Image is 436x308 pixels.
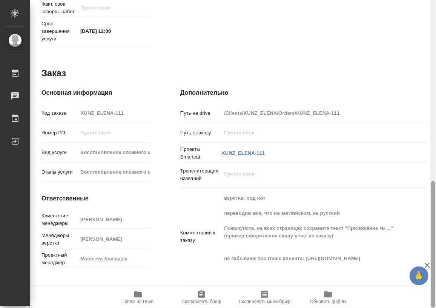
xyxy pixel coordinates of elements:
[78,214,150,225] input: Пустое поле
[41,109,78,117] p: Код заказа
[180,146,221,161] p: Проекты Smartcat
[180,167,221,182] p: Транслитерация названий
[221,150,265,156] a: KUNZ_ELENA-111
[41,88,150,97] h4: Основная информация
[41,251,78,266] p: Проектный менеджер
[410,266,428,285] button: 🙏
[41,194,150,203] h4: Ответственные
[78,253,150,264] input: Пустое поле
[413,268,425,284] span: 🙏
[41,67,66,79] h2: Заказ
[41,212,78,227] p: Клиентские менеджеры
[78,147,150,158] input: Пустое поле
[78,234,150,245] input: Пустое поле
[41,168,78,176] p: Этапы услуги
[180,129,221,137] p: Путь к заказу
[41,129,78,137] p: Номер РО
[233,287,296,308] button: Скопировать мини-бриф
[106,287,170,308] button: Папка на Drive
[180,109,221,117] p: Путь на drive
[78,26,144,37] input: ✎ Введи что-нибудь
[78,108,150,119] input: Пустое поле
[41,0,78,15] p: Факт. срок заверш. работ
[180,229,221,244] p: Комментарий к заказу
[78,127,150,138] input: Пустое поле
[78,2,144,13] input: Пустое поле
[310,299,347,304] span: Обновить файлы
[181,299,221,304] span: Скопировать бриф
[296,287,360,308] button: Обновить файлы
[41,20,78,43] p: Срок завершения услуги
[239,299,290,304] span: Скопировать мини-бриф
[78,166,150,177] input: Пустое поле
[170,287,233,308] button: Скопировать бриф
[180,88,428,97] h4: Дополнительно
[221,108,407,119] input: Пустое поле
[123,299,154,304] span: Папка на Drive
[221,192,407,280] textarea: верстка: под нот переводим все, что на английском, на русский Пожалуйста, на всех страницах сохра...
[221,127,407,138] input: Пустое поле
[41,149,78,156] p: Вид услуги
[41,232,78,247] p: Менеджеры верстки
